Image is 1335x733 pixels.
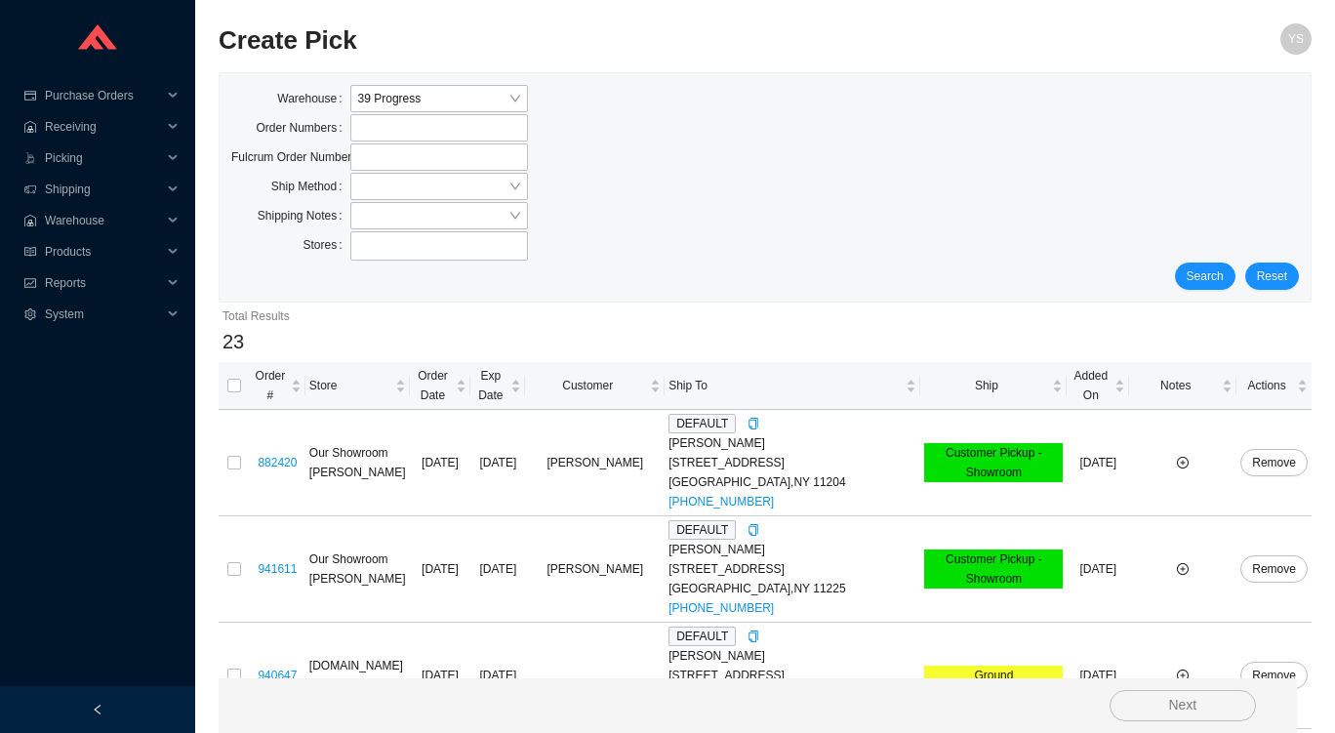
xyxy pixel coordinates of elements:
[668,495,774,509] a: [PHONE_NUMBER]
[23,90,37,102] span: credit-card
[525,362,665,410] th: Customer sortable
[1288,23,1304,55] span: YS
[92,704,103,715] span: left
[1252,559,1296,579] span: Remove
[525,516,665,623] td: [PERSON_NAME]
[474,453,521,472] div: [DATE]
[258,202,350,229] label: Shipping Notes
[1177,670,1189,681] span: plus-circle
[474,666,521,685] div: [DATE]
[358,86,520,111] span: 39 Progress
[924,443,1063,482] div: Customer Pickup - Showroom
[748,418,759,429] span: copy
[924,376,1048,395] span: Ship
[309,443,406,482] div: Our Showroom [PERSON_NAME]
[748,414,759,433] div: Copy
[474,366,506,405] span: Exp Date
[410,623,471,729] td: [DATE]
[1133,376,1218,395] span: Notes
[1067,623,1129,729] td: [DATE]
[219,23,1038,58] h2: Create Pick
[1177,457,1189,468] span: plus-circle
[748,631,759,642] span: copy
[1110,690,1256,721] button: Next
[23,308,37,320] span: setting
[45,299,162,330] span: System
[1240,662,1308,689] button: Remove
[668,666,916,685] div: [STREET_ADDRESS]
[668,376,902,395] span: Ship To
[668,433,916,453] div: [PERSON_NAME]
[1129,362,1236,410] th: Notes sortable
[23,246,37,258] span: read
[45,111,162,143] span: Receiving
[309,656,406,695] div: [DOMAIN_NAME] Importer
[45,236,162,267] span: Products
[277,85,349,112] label: Warehouse
[1257,266,1287,286] span: Reset
[665,362,920,410] th: Ship To sortable
[258,562,297,576] a: 941611
[222,331,244,352] span: 23
[920,362,1067,410] th: Ship sortable
[254,366,287,405] span: Order #
[474,559,521,579] div: [DATE]
[525,410,665,516] td: [PERSON_NAME]
[309,376,391,395] span: Store
[257,114,350,142] label: Order Numbers
[668,453,916,472] div: [STREET_ADDRESS]
[222,306,1308,326] div: Total Results
[258,456,297,469] a: 882420
[303,231,350,259] label: Stores
[1252,453,1296,472] span: Remove
[45,174,162,205] span: Shipping
[258,669,297,682] a: 940647
[1067,362,1129,410] th: Added On sortable
[1071,366,1111,405] span: Added On
[309,550,406,589] div: Our Showroom [PERSON_NAME]
[748,524,759,536] span: copy
[1240,555,1308,583] button: Remove
[305,362,410,410] th: Store sortable
[250,362,305,410] th: Order # sortable
[1067,516,1129,623] td: [DATE]
[668,472,916,492] div: [GEOGRAPHIC_DATA] , NY 11204
[668,627,736,646] span: DEFAULT
[23,277,37,289] span: fund
[410,362,471,410] th: Order Date sortable
[1175,263,1235,290] button: Search
[668,520,736,540] span: DEFAULT
[271,173,350,200] label: Ship Method
[1067,410,1129,516] td: [DATE]
[410,410,471,516] td: [DATE]
[748,520,759,540] div: Copy
[1240,376,1293,395] span: Actions
[924,550,1063,589] div: Customer Pickup - Showroom
[924,666,1063,685] div: Ground
[1252,666,1296,685] span: Remove
[529,376,646,395] span: Customer
[668,601,774,615] a: [PHONE_NUMBER]
[45,80,162,111] span: Purchase Orders
[668,579,916,598] div: [GEOGRAPHIC_DATA] , NY 11225
[1240,449,1308,476] button: Remove
[231,143,350,171] label: Fulcrum Order Numbers
[1245,263,1299,290] button: Reset
[1187,266,1224,286] span: Search
[1236,362,1312,410] th: Actions sortable
[45,143,162,174] span: Picking
[1177,563,1189,575] span: plus-circle
[45,267,162,299] span: Reports
[668,559,916,579] div: [STREET_ADDRESS]
[414,366,453,405] span: Order Date
[668,414,736,433] span: DEFAULT
[668,646,916,666] div: [PERSON_NAME]
[410,516,471,623] td: [DATE]
[668,540,916,559] div: [PERSON_NAME]
[45,205,162,236] span: Warehouse
[470,362,525,410] th: Exp Date sortable
[748,627,759,646] div: Copy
